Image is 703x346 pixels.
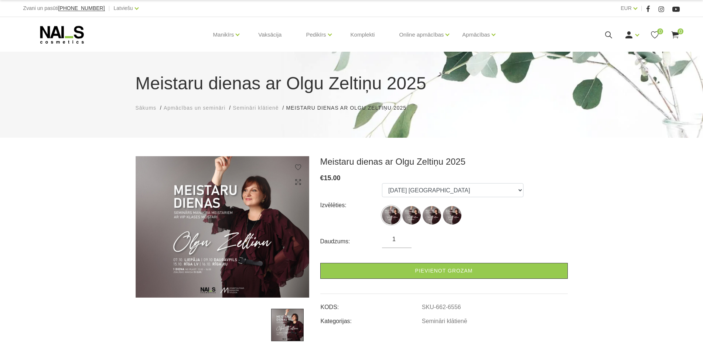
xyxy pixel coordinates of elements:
span: | [109,4,110,13]
span: 15.00 [324,174,341,182]
img: ... [402,206,421,225]
td: KODS: [320,298,422,312]
span: Semināri klātienē [233,105,279,111]
a: Sākums [136,104,157,112]
a: EUR [621,4,632,13]
img: ... [271,309,304,341]
li: Meistaru dienas ar Olgu Zeltiņu 2025 [286,104,414,112]
a: Komplekti [345,17,381,52]
a: [PHONE_NUMBER] [58,6,105,11]
a: Semināri klātienē [233,104,279,112]
img: ... [443,206,461,225]
h3: Meistaru dienas ar Olgu Zeltiņu 2025 [320,156,568,167]
div: Izvēlēties: [320,199,382,211]
span: 0 [657,28,663,34]
a: SKU-662-6556 [422,304,461,311]
td: Kategorijas: [320,312,422,326]
img: ... [136,156,309,298]
a: Apmācības [462,20,490,49]
img: ... [423,206,441,225]
a: 0 [670,30,680,40]
a: Online apmācības [399,20,444,49]
a: Latviešu [113,4,133,13]
span: 0 [678,28,683,34]
span: Sākums [136,105,157,111]
a: Semināri klātienē [422,318,467,325]
a: Manikīrs [213,20,234,49]
span: | [641,4,642,13]
span: Apmācības un semināri [164,105,225,111]
a: Pedikīrs [306,20,326,49]
div: Daudzums: [320,236,382,247]
a: Apmācības un semināri [164,104,225,112]
span: € [320,174,324,182]
a: Pievienot grozam [320,263,568,279]
a: Vaksācija [252,17,287,52]
span: [PHONE_NUMBER] [58,5,105,11]
div: Zvani un pasūti [23,4,105,13]
a: 0 [650,30,659,40]
img: ... [382,206,400,225]
h1: Meistaru dienas ar Olgu Zeltiņu 2025 [136,70,568,97]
